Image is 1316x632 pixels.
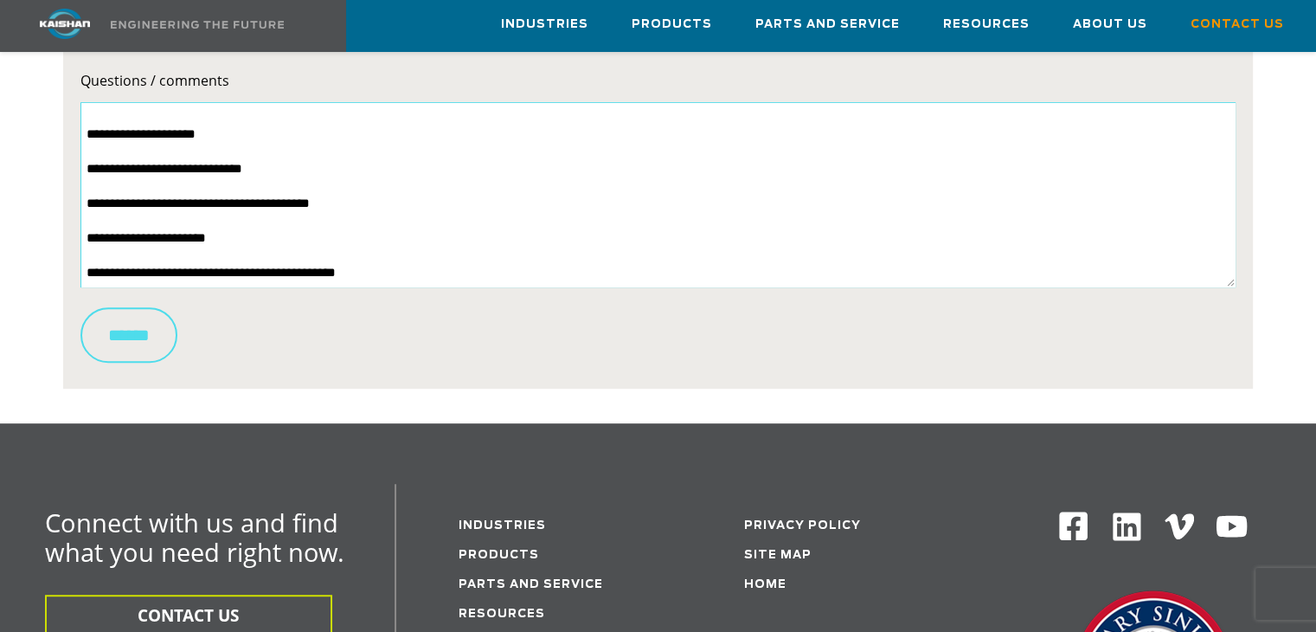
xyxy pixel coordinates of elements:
img: Linkedin [1110,510,1144,544]
img: Vimeo [1165,513,1194,538]
a: Resources [943,1,1030,48]
span: About Us [1073,15,1147,35]
img: Youtube [1215,510,1249,544]
a: Products [632,1,712,48]
a: Parts and service [459,579,603,590]
a: Resources [459,609,545,620]
a: Site Map [744,550,812,561]
img: Facebook [1057,510,1089,542]
a: Home [744,579,786,590]
span: Parts and Service [755,15,900,35]
a: Privacy Policy [744,520,861,532]
a: Industries [459,520,546,532]
label: Questions / comments [80,68,1236,93]
a: About Us [1073,1,1147,48]
a: Contact Us [1191,1,1284,48]
a: Parts and Service [755,1,900,48]
img: Engineering the future [111,21,284,29]
span: Industries [501,15,588,35]
a: Products [459,550,539,561]
span: Resources [943,15,1030,35]
span: Contact Us [1191,15,1284,35]
a: Industries [501,1,588,48]
span: Connect with us and find what you need right now. [45,506,344,569]
span: Products [632,15,712,35]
